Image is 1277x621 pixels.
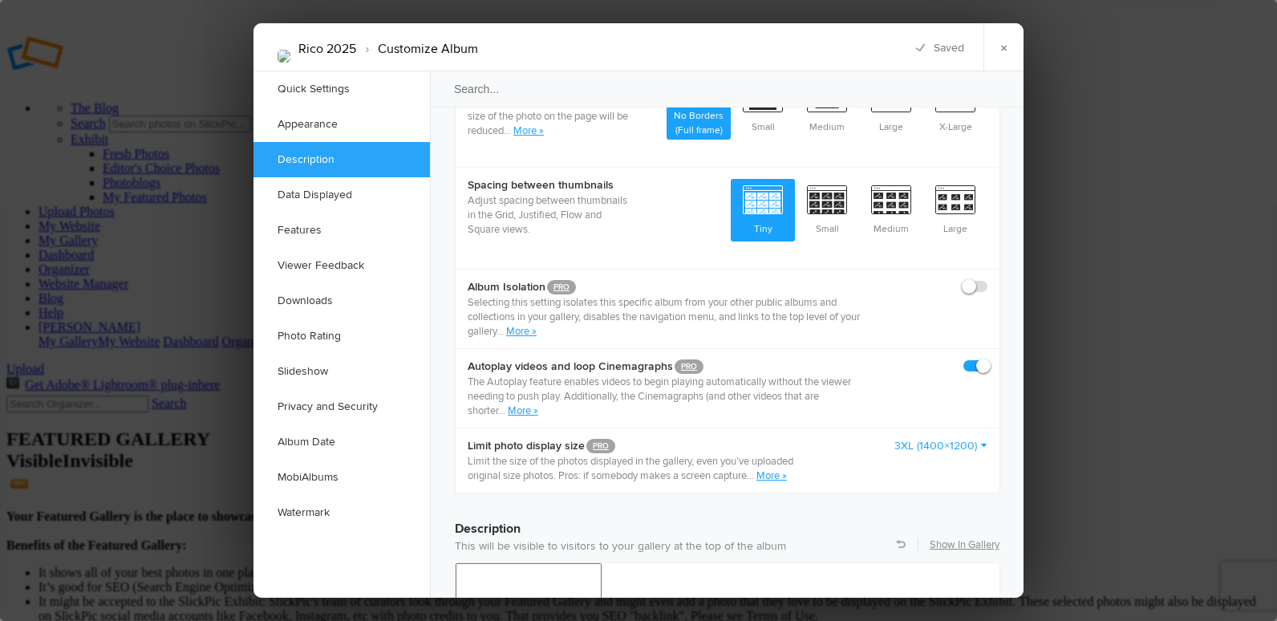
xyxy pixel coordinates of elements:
[253,213,430,248] a: Features
[468,375,883,418] p: The Autoplay feature enables videos to begin playing automatically without the viewer needing to ...
[468,359,883,375] b: Autoplay videos and loop Cinemagraphs
[429,71,1026,108] input: Search...
[506,325,537,338] a: More »
[468,177,628,193] b: Spacing between thumbnails
[930,538,999,552] a: Show In Gallery
[253,354,430,389] a: Slideshow
[795,179,859,238] span: Small
[253,389,430,424] a: Privacy and Security
[253,424,430,460] a: Album Date
[278,50,290,63] img: 20251011_Clovis_Invite_day2_(165).jpg
[468,80,628,138] p: Photos in the Large view style will be framed with borders around. The size of the photo on the p...
[859,179,923,238] span: Medium
[675,359,703,374] a: PRO
[504,124,513,137] span: ...
[455,506,1000,538] h3: Description
[253,107,430,142] a: Appearance
[468,295,883,339] p: Selecting this setting isolates this specific album from your other public albums and collections...
[894,438,987,454] a: 3XL (1400×1200)
[468,279,883,295] b: Album Isolation
[253,71,430,107] a: Quick Settings
[756,469,787,482] a: More »
[253,248,430,283] a: Viewer Feedback
[356,35,478,63] li: Customize Album
[896,539,906,549] a: Revert
[298,35,356,63] li: Rico 2025
[731,179,795,238] span: Tiny
[983,23,1024,71] a: ×
[253,460,430,495] a: MobiAlbums
[923,179,987,238] span: Large
[498,404,508,417] span: ...
[253,283,430,319] a: Downloads
[455,538,1000,554] p: This will be visible to visitors to your gallery at the top of the album
[586,439,615,453] a: PRO
[468,193,628,237] p: Adjust spacing between thumbnails in the Grid, Justified, Flow and Square views.
[499,325,506,338] span: ..
[508,404,538,417] a: More »
[253,142,430,177] a: Description
[747,469,756,482] span: ...
[468,438,805,454] b: Limit photo display size
[547,280,576,294] a: PRO
[253,177,430,213] a: Data Displayed
[253,495,430,530] a: Watermark
[468,454,805,483] p: Limit the size of the photos displayed in the gallery, even you’ve uploaded original size photos....
[513,124,544,137] a: More »
[253,319,430,354] a: Photo Rating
